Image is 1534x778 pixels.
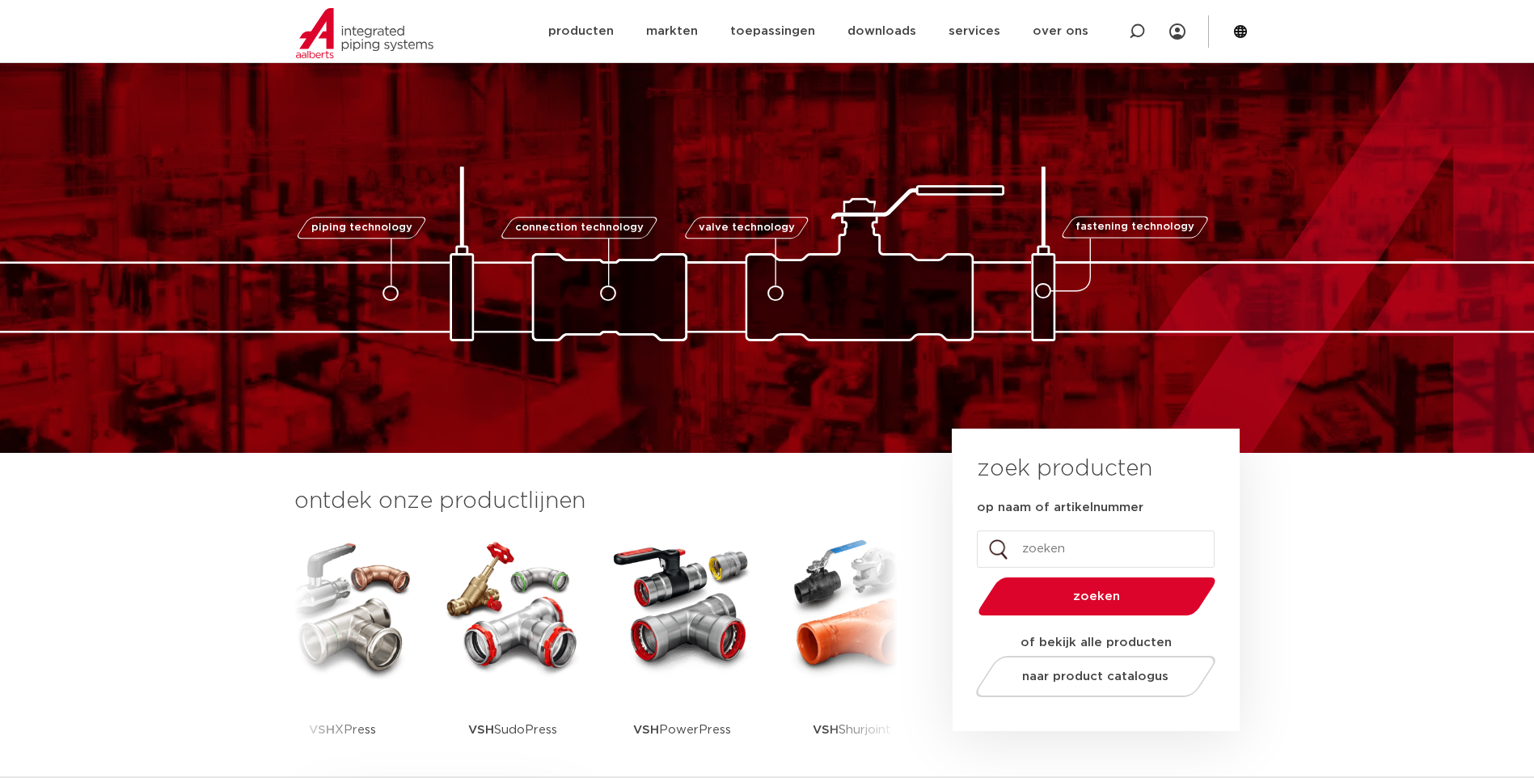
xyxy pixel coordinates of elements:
strong: VSH [633,724,659,736]
strong: VSH [468,724,494,736]
span: connection technology [514,222,643,233]
span: valve technology [699,222,795,233]
strong: VSH [813,724,839,736]
span: naar product catalogus [1022,670,1168,683]
label: op naam of artikelnummer [977,500,1143,516]
strong: of bekijk alle producten [1021,636,1172,649]
a: naar product catalogus [971,656,1219,697]
button: zoeken [971,576,1222,617]
span: fastening technology [1075,222,1194,233]
h3: zoek producten [977,453,1152,485]
h3: ontdek onze productlijnen [294,485,898,518]
span: piping technology [311,222,412,233]
span: zoeken [1020,590,1174,603]
strong: VSH [309,724,335,736]
input: zoeken [977,531,1215,568]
